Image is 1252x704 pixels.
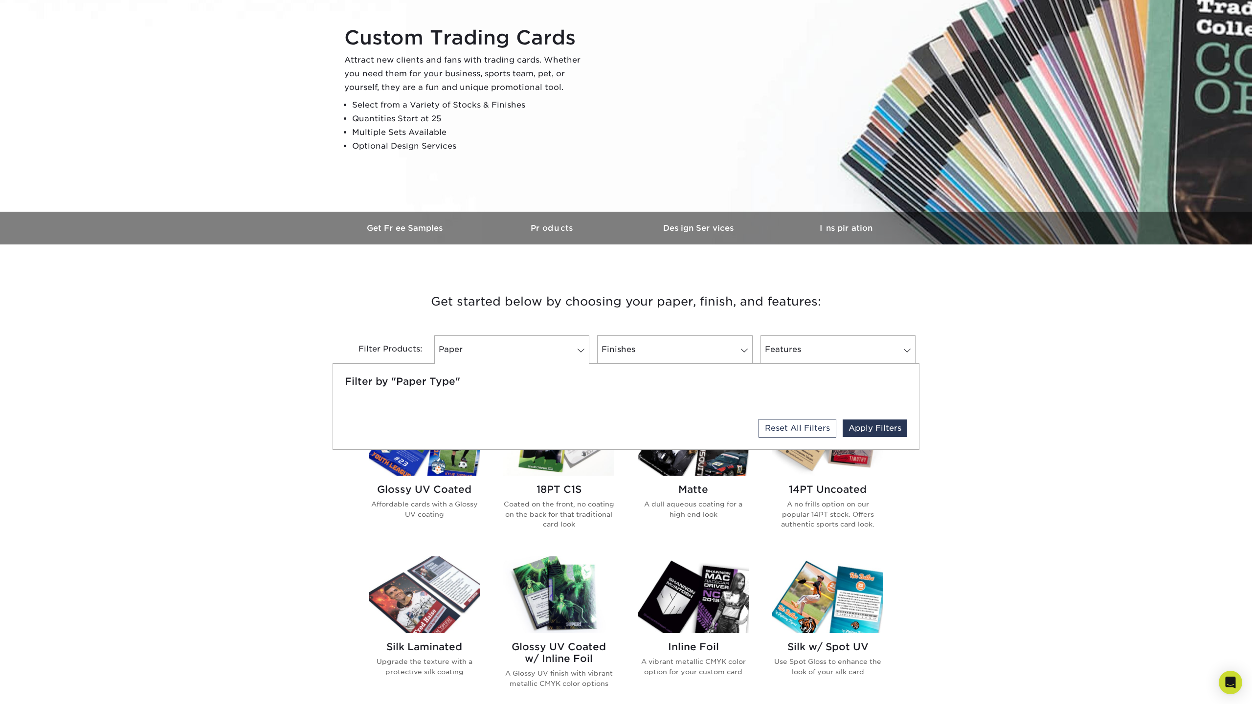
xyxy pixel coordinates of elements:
h3: Design Services [626,223,773,233]
a: Products [479,212,626,244]
h3: Inspiration [773,223,919,233]
p: Attract new clients and fans with trading cards. Whether you need them for your business, sports ... [344,53,589,94]
h2: Glossy UV Coated w/ Inline Foil [503,641,614,664]
a: Apply Filters [843,419,907,437]
a: 14PT Uncoated Trading Cards 14PT Uncoated A no frills option on our popular 14PT stock. Offers au... [772,399,883,545]
li: Select from a Variety of Stocks & Finishes [352,98,589,112]
a: Features [760,335,916,364]
a: Finishes [597,335,752,364]
a: Get Free Samples [333,212,479,244]
h2: Matte [638,484,749,495]
h3: Products [479,223,626,233]
div: Filter Products: [333,335,430,364]
h2: Silk w/ Spot UV [772,641,883,653]
li: Optional Design Services [352,139,589,153]
h3: Get Free Samples [333,223,479,233]
h2: Glossy UV Coated [369,484,480,495]
p: A no frills option on our popular 14PT stock. Offers authentic sports card look. [772,499,883,529]
img: Inline Foil Trading Cards [638,556,749,633]
p: A vibrant metallic CMYK color option for your custom card [638,657,749,677]
p: A Glossy UV finish with vibrant metallic CMYK color options [503,668,614,688]
a: Design Services [626,212,773,244]
p: Upgrade the texture with a protective silk coating [369,657,480,677]
li: Multiple Sets Available [352,126,589,139]
p: Use Spot Gloss to enhance the look of your silk card [772,657,883,677]
a: Paper [434,335,589,364]
a: Glossy UV Coated Trading Cards Glossy UV Coated Affordable cards with a Glossy UV coating [369,399,480,545]
h1: Custom Trading Cards [344,26,589,49]
h2: 18PT C1S [503,484,614,495]
h5: Filter by "Paper Type" [345,375,907,387]
p: A dull aqueous coating for a high end look [638,499,749,519]
a: Reset All Filters [759,419,836,438]
a: 18PT C1S Trading Cards 18PT C1S Coated on the front, no coating on the back for that traditional ... [503,399,614,545]
a: Matte Trading Cards Matte A dull aqueous coating for a high end look [638,399,749,545]
a: Silk Laminated Trading Cards Silk Laminated Upgrade the texture with a protective silk coating [369,556,480,704]
img: Silk w/ Spot UV Trading Cards [772,556,883,633]
img: Glossy UV Coated w/ Inline Foil Trading Cards [503,556,614,633]
p: Affordable cards with a Glossy UV coating [369,499,480,519]
a: Silk w/ Spot UV Trading Cards Silk w/ Spot UV Use Spot Gloss to enhance the look of your silk card [772,556,883,704]
div: Open Intercom Messenger [1219,671,1242,694]
a: Inline Foil Trading Cards Inline Foil A vibrant metallic CMYK color option for your custom card [638,556,749,704]
h2: Inline Foil [638,641,749,653]
h2: Silk Laminated [369,641,480,653]
h2: 14PT Uncoated [772,484,883,495]
a: Glossy UV Coated w/ Inline Foil Trading Cards Glossy UV Coated w/ Inline Foil A Glossy UV finish ... [503,556,614,704]
li: Quantities Start at 25 [352,112,589,126]
h3: Get started below by choosing your paper, finish, and features: [340,280,912,324]
p: Coated on the front, no coating on the back for that traditional card look [503,499,614,529]
img: Silk Laminated Trading Cards [369,556,480,633]
a: Inspiration [773,212,919,244]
